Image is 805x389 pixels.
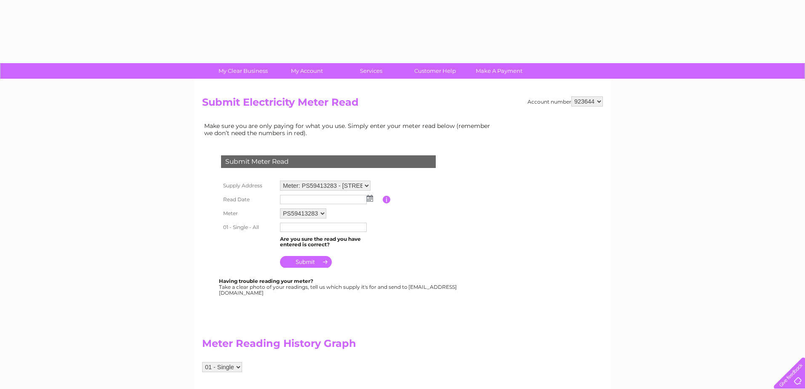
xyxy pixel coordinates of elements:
[208,63,278,79] a: My Clear Business
[272,63,342,79] a: My Account
[202,120,497,138] td: Make sure you are only paying for what you use. Simply enter your meter read below (remember we d...
[400,63,470,79] a: Customer Help
[383,196,391,203] input: Information
[219,193,278,206] th: Read Date
[219,221,278,234] th: 01 - Single - All
[221,155,436,168] div: Submit Meter Read
[528,96,603,107] div: Account number
[278,234,383,250] td: Are you sure the read you have entered is correct?
[367,195,373,202] img: ...
[464,63,534,79] a: Make A Payment
[219,206,278,221] th: Meter
[336,63,406,79] a: Services
[202,338,497,354] h2: Meter Reading History Graph
[280,256,332,268] input: Submit
[219,278,313,284] b: Having trouble reading your meter?
[202,96,603,112] h2: Submit Electricity Meter Read
[219,179,278,193] th: Supply Address
[219,278,458,296] div: Take a clear photo of your readings, tell us which supply it's for and send to [EMAIL_ADDRESS][DO...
